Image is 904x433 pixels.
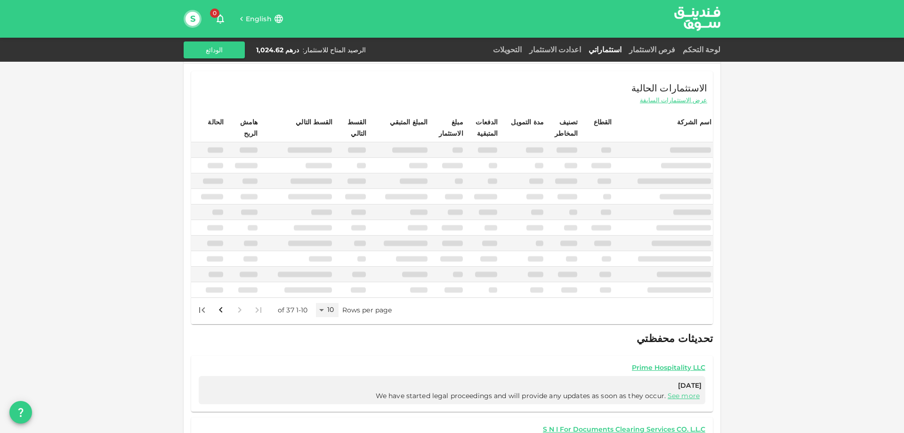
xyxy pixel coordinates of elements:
[489,45,525,54] a: التحويلات
[668,392,700,400] a: See more
[184,41,245,58] button: الودائع
[466,116,498,139] div: الدفعات المتبقية
[303,45,366,55] div: الرصيد المتاح للاستثمار :
[511,116,544,128] div: مدة التمويل
[547,116,578,139] div: تصنيف المخاطر
[211,301,230,319] button: Go to next page
[637,332,713,345] span: تحديثات محفظتي
[296,116,332,128] div: القسط التالي
[342,305,392,315] p: Rows per page
[677,116,712,128] div: اسم الشركة
[525,45,585,54] a: اعدادت الاستثمار
[226,116,258,139] div: هامش الربح
[585,45,625,54] a: استثماراتي
[376,392,702,400] span: We have started legal proceedings and will provide any updates as soon as they occur.
[662,0,733,37] img: logo
[640,96,707,105] span: عرض الاستثمارات السابقة
[202,380,702,392] span: [DATE]
[335,116,366,139] div: القسط التالي
[390,116,428,128] div: المبلغ المتبقي
[200,116,224,128] div: الحالة
[431,116,463,139] div: مبلغ الاستثمار
[9,401,32,424] button: question
[588,116,612,128] div: القطاع
[186,12,200,26] button: S
[625,45,679,54] a: فرص الاستثمار
[210,8,219,18] span: 0
[256,45,299,55] div: درهم 1,024.62
[199,363,705,372] a: Prime Hospitality LLC
[193,301,211,319] button: Go to last page
[316,303,339,317] div: 10
[246,15,272,23] span: English
[674,0,720,37] a: logo
[679,45,720,54] a: لوحة التحكم
[211,9,230,28] button: 0
[631,81,707,96] span: الاستثمارات الحالية
[278,305,308,315] p: 1-10 of 37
